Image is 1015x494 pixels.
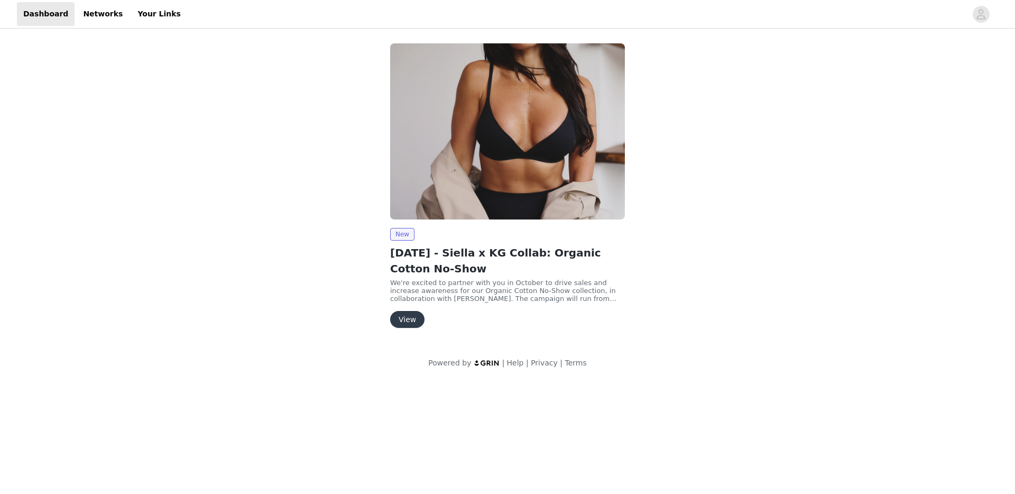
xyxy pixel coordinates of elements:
a: Networks [77,2,129,26]
span: New [390,228,414,241]
img: logo [474,360,500,367]
img: Siella [390,43,625,219]
span: | [560,359,562,367]
span: We're excited to partner with you in October to drive sales and increase awareness for our Organi... [390,279,616,310]
a: View [390,316,425,324]
a: Dashboard [17,2,75,26]
button: View [390,311,425,328]
h2: [DATE] - Siella x KG Collab: Organic Cotton No-Show [390,245,625,277]
div: avatar [976,6,986,23]
a: Terms [565,359,586,367]
span: | [502,359,505,367]
span: | [526,359,529,367]
a: Help [507,359,524,367]
a: Your Links [131,2,187,26]
a: Privacy [531,359,558,367]
span: Powered by [428,359,471,367]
